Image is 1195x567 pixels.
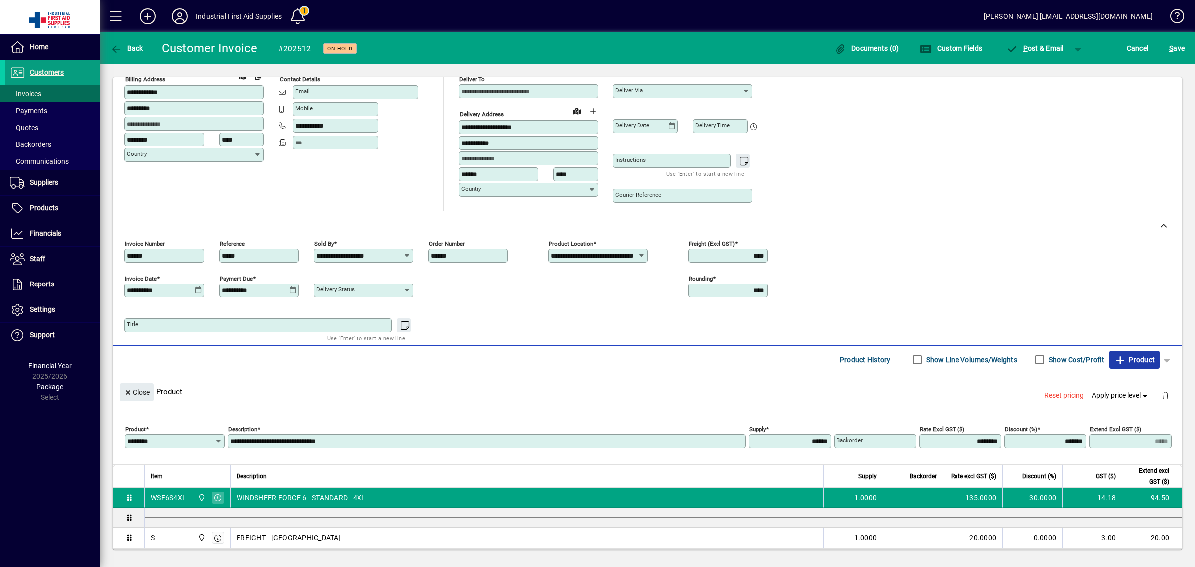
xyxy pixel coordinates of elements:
span: Home [30,43,48,51]
span: Settings [30,305,55,313]
a: Settings [5,297,100,322]
button: Reset pricing [1040,387,1088,405]
mat-label: Country [461,185,481,192]
span: Staff [30,255,45,263]
span: Financial Year [28,362,72,370]
span: ost & Email [1006,44,1064,52]
span: Backorders [10,141,51,148]
span: Cancel [1127,40,1149,56]
button: Delete [1153,383,1177,407]
span: Item [151,471,163,482]
mat-label: Product location [549,240,593,247]
button: Custom Fields [917,39,985,57]
mat-label: Deliver To [459,76,485,83]
td: 0.0000 [1002,528,1062,548]
span: INDUSTRIAL FIRST AID SUPPLIES LTD [195,492,207,503]
mat-label: Freight (excl GST) [689,240,735,247]
span: 1.0000 [854,493,877,503]
mat-label: Delivery date [615,122,649,129]
span: Product [1114,352,1155,368]
mat-label: Backorder [836,437,863,444]
mat-label: Title [127,321,138,328]
span: Reports [30,280,54,288]
mat-label: Invoice date [125,275,157,282]
mat-label: Courier Reference [615,191,661,198]
button: Copy to Delivery address [250,68,266,84]
span: Apply price level [1092,390,1150,401]
span: Back [110,44,143,52]
a: Quotes [5,119,100,136]
label: Show Cost/Profit [1047,355,1104,365]
mat-label: Extend excl GST ($) [1090,426,1141,433]
mat-label: Order number [429,240,465,247]
mat-label: Country [127,150,147,157]
button: Add [132,7,164,25]
button: Apply price level [1088,387,1154,405]
a: Support [5,323,100,348]
span: FREIGHT - [GEOGRAPHIC_DATA] [237,533,341,543]
span: Support [30,331,55,339]
button: Post & Email [1001,39,1069,57]
button: Choose address [585,103,600,119]
a: Invoices [5,85,100,102]
mat-hint: Use 'Enter' to start a new line [666,168,744,179]
div: [PERSON_NAME] [EMAIL_ADDRESS][DOMAIN_NAME] [984,8,1153,24]
span: ave [1169,40,1185,56]
mat-label: Invoice number [125,240,165,247]
button: Documents (0) [832,39,902,57]
div: 135.0000 [949,493,996,503]
span: Supply [858,471,877,482]
td: 30.0000 [1002,488,1062,508]
a: Staff [5,247,100,272]
div: S [151,533,155,543]
mat-label: Delivery status [316,286,355,293]
mat-label: Payment due [220,275,253,282]
span: Custom Fields [920,44,982,52]
button: Back [108,39,146,57]
a: Knowledge Base [1163,2,1183,34]
span: Customers [30,68,64,76]
span: Rate excl GST ($) [951,471,996,482]
mat-label: Rate excl GST ($) [920,426,964,433]
span: Suppliers [30,178,58,186]
label: Show Line Volumes/Weights [924,355,1017,365]
mat-label: Reference [220,240,245,247]
a: Suppliers [5,170,100,195]
mat-label: Description [228,426,257,433]
span: Discount (%) [1022,471,1056,482]
button: Close [120,383,154,401]
div: Product [113,373,1182,410]
span: WINDSHEER FORCE 6 - STANDARD - 4XL [237,493,366,503]
button: Save [1167,39,1187,57]
span: GST ($) [1096,471,1116,482]
span: P [1023,44,1028,52]
app-page-header-button: Delete [1153,391,1177,400]
div: Industrial First Aid Supplies [196,8,282,24]
span: S [1169,44,1173,52]
span: Communications [10,157,69,165]
td: 3.00 [1062,528,1122,548]
span: Payments [10,107,47,115]
a: Financials [5,221,100,246]
mat-label: Mobile [295,105,313,112]
span: 1.0000 [854,533,877,543]
mat-label: Email [295,88,310,95]
span: Description [237,471,267,482]
mat-label: Instructions [615,156,646,163]
span: Reset pricing [1044,390,1084,401]
a: View on map [569,103,585,119]
button: Product [1109,351,1160,369]
app-page-header-button: Close [118,387,156,396]
a: Products [5,196,100,221]
mat-label: Product [125,426,146,433]
button: Cancel [1124,39,1151,57]
span: Product History [840,352,891,368]
td: 94.50 [1122,488,1182,508]
div: #202512 [278,41,311,57]
button: Profile [164,7,196,25]
span: INDUSTRIAL FIRST AID SUPPLIES LTD [195,532,207,543]
mat-label: Sold by [314,240,334,247]
a: Reports [5,272,100,297]
a: Payments [5,102,100,119]
mat-label: Deliver via [615,87,643,94]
